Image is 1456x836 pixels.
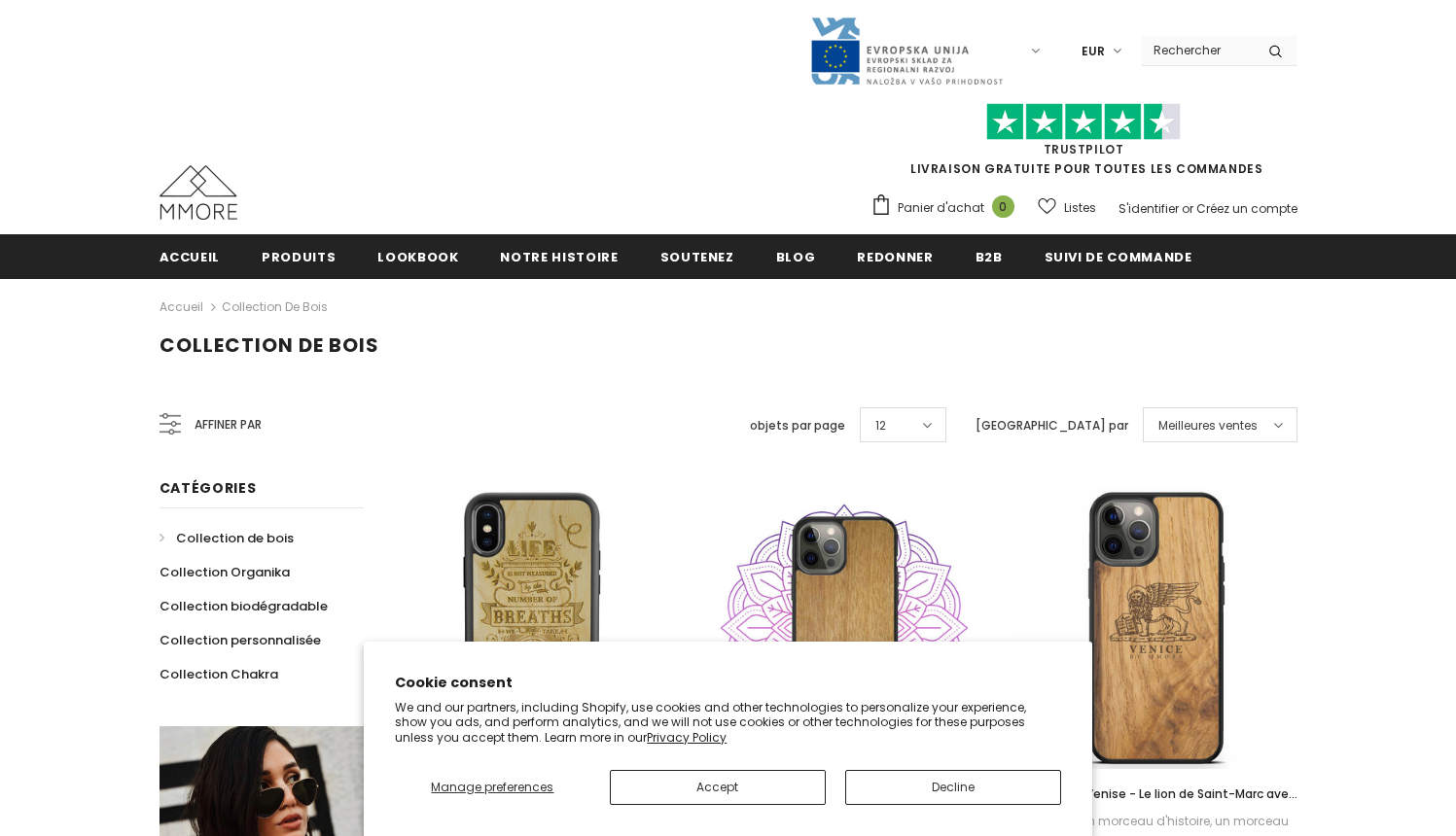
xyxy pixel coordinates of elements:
[1044,141,1124,157] a: TrustPilot
[160,623,321,657] a: Collection personnalisée
[195,414,262,435] span: Affiner par
[857,234,933,278] a: Redonner
[776,234,816,278] a: Blog
[1014,784,1296,805] a: L'affaire de Venise - Le lion de Saint-Marc avec le lettrage
[160,234,221,278] a: Accueil
[431,779,553,795] span: Manage preferences
[870,193,1024,223] a: Panier d'achat 0
[160,478,257,498] span: Catégories
[1196,200,1297,217] a: Créez un compte
[976,416,1128,435] label: [GEOGRAPHIC_DATA] par
[160,165,237,220] img: Cas MMORE
[377,248,458,266] span: Lookbook
[1119,200,1179,217] a: S'identifier
[1016,785,1297,823] span: L'affaire de Venise - Le lion de Saint-Marc avec le lettrage
[395,673,1061,693] h2: Cookie consent
[262,234,336,278] a: Produits
[1082,42,1105,61] span: EUR
[160,657,278,691] a: Collection Chakra
[160,597,328,615] span: Collection biodégradable
[160,563,290,581] span: Collection Organika
[809,16,1004,87] img: Javni Razpis
[1045,234,1192,278] a: Suivi de commande
[395,700,1061,746] p: We and our partners, including Shopify, use cookies and other technologies to personalize your ex...
[500,234,618,278] a: Notre histoire
[160,248,221,266] span: Accueil
[1064,198,1096,218] span: Listes
[976,234,1003,278] a: B2B
[976,248,1003,266] span: B2B
[992,195,1014,218] span: 0
[500,248,618,266] span: Notre histoire
[1142,36,1254,64] input: Search Site
[160,296,203,319] a: Accueil
[1045,248,1192,266] span: Suivi de commande
[776,248,816,266] span: Blog
[262,248,336,266] span: Produits
[647,729,727,746] a: Privacy Policy
[160,631,321,649] span: Collection personnalisée
[395,770,589,805] button: Manage preferences
[222,298,328,315] a: Collection de bois
[845,770,1061,805] button: Decline
[986,103,1181,141] img: Faites confiance aux étoiles pilotes
[1038,191,1096,225] a: Listes
[160,521,294,555] a: Collection de bois
[660,234,734,278] a: soutenez
[1182,200,1193,217] span: or
[176,529,294,547] span: Collection de bois
[160,589,328,623] a: Collection biodégradable
[160,555,290,589] a: Collection Organika
[660,248,734,266] span: soutenez
[160,665,278,683] span: Collection Chakra
[875,416,886,435] span: 12
[809,42,1004,58] a: Javni Razpis
[610,770,826,805] button: Accept
[857,248,933,266] span: Redonner
[870,112,1297,177] span: LIVRAISON GRATUITE POUR TOUTES LES COMMANDES
[1158,416,1258,435] span: Meilleures ventes
[377,234,458,278] a: Lookbook
[898,198,984,218] span: Panier d'achat
[750,416,845,435] label: objets par page
[160,331,379,359] span: Collection de bois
